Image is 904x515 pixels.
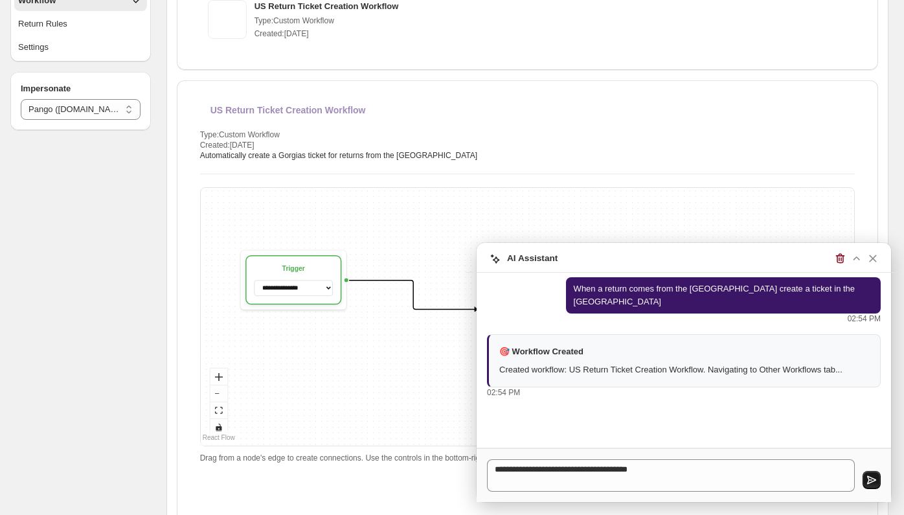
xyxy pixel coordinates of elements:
p: Created: [DATE] [254,29,847,39]
button: zoom in [210,369,227,385]
h3: AI Assistant [507,252,558,266]
h4: Impersonate [21,82,141,95]
button: toggle interactivity [210,419,227,436]
div: React Flow controls [210,369,227,436]
p: 🎯 Workflow Created [499,345,583,358]
span: Settings [18,41,49,54]
div: Trigger [282,264,304,273]
p: When a return comes from the [GEOGRAPHIC_DATA] create a ticket in the [GEOGRAPHIC_DATA] [574,282,873,308]
p: Drag from a node's edge to create connections. Use the controls in the bottom-right to zoom and pan. [200,453,855,463]
span: Return Rules [18,17,67,30]
button: Settings [14,37,147,58]
button: Return Rules [14,14,147,34]
a: React Flow attribution [203,434,235,441]
div: Trigger [240,250,347,310]
button: fit view [210,402,227,419]
g: Edge from trigger to check_country [349,280,478,310]
button: zoom out [210,385,227,402]
p: Created: [DATE] [200,140,855,150]
p: 02:54 PM [487,387,520,398]
p: Type: Custom Workflow [254,16,847,26]
h2: US Return Ticket Creation Workflow [210,104,366,117]
p: Created workflow: US Return Ticket Creation Workflow. Navigating to Other Workflows tab... [499,363,870,376]
p: 02:54 PM [848,314,881,324]
p: Automatically create a Gorgias ticket for returns from the [GEOGRAPHIC_DATA] [200,150,855,161]
p: Type: Custom Workflow [200,130,855,140]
